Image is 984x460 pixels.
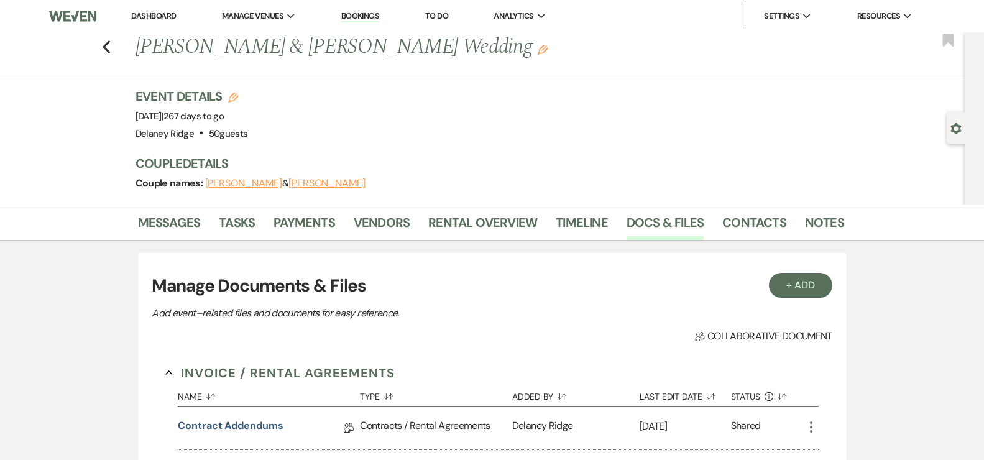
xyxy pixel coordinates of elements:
a: Dashboard [131,11,176,21]
button: Last Edit Date [640,382,731,406]
a: Rental Overview [428,213,537,240]
img: Weven Logo [49,3,96,29]
span: Status [731,392,761,401]
a: Messages [138,213,201,240]
button: + Add [769,273,832,298]
button: Invoice / Rental Agreements [165,364,395,382]
span: Couple names: [136,177,205,190]
p: Add event–related files and documents for easy reference. [152,305,587,321]
a: Docs & Files [627,213,704,240]
p: [DATE] [640,418,731,435]
button: Type [360,382,512,406]
div: Delaney Ridge [512,407,640,449]
span: Manage Venues [222,10,283,22]
div: Contracts / Rental Agreements [360,407,512,449]
a: Bookings [341,11,380,22]
span: Analytics [494,10,533,22]
a: Tasks [219,213,255,240]
button: [PERSON_NAME] [288,178,366,188]
div: Shared [731,418,761,438]
button: Added By [512,382,640,406]
a: Notes [805,213,844,240]
h3: Couple Details [136,155,832,172]
button: [PERSON_NAME] [205,178,282,188]
span: Collaborative document [695,329,832,344]
a: Contract Addendums [178,418,283,438]
span: | [162,110,224,122]
span: & [205,177,366,190]
span: [DATE] [136,110,224,122]
a: Timeline [556,213,608,240]
h1: [PERSON_NAME] & [PERSON_NAME] Wedding [136,32,692,62]
button: Open lead details [950,122,962,134]
button: Name [178,382,360,406]
h3: Manage Documents & Files [152,273,832,299]
span: 267 days to go [163,110,224,122]
h3: Event Details [136,88,248,105]
a: Payments [274,213,335,240]
a: Vendors [354,213,410,240]
span: 50 guests [209,127,248,140]
button: Status [731,382,804,406]
span: Resources [857,10,900,22]
a: Contacts [722,213,786,240]
a: To Do [425,11,448,21]
span: Delaney Ridge [136,127,195,140]
button: Edit [538,44,548,55]
span: Settings [764,10,799,22]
